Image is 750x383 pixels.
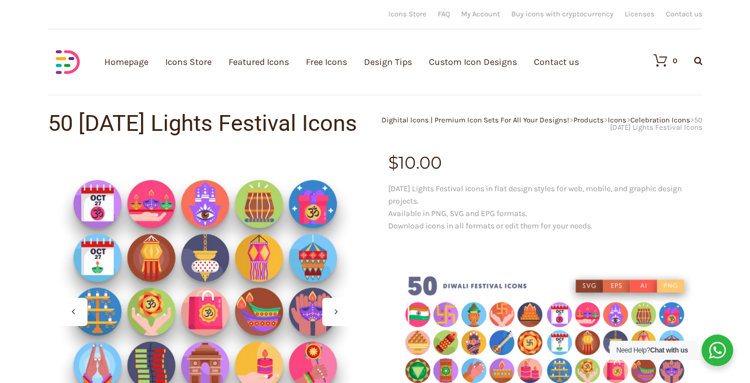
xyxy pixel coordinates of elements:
[625,10,655,17] a: Licenses
[438,10,450,17] a: FAQ
[375,116,703,131] div: > > > >
[511,10,613,17] a: Buy icons with cryptocurrency
[650,346,688,354] strong: Chat with us
[673,57,677,64] div: 0
[388,10,427,17] a: Icons Store
[616,346,688,354] span: Need Help?
[608,116,626,124] a: Icons
[573,116,604,124] a: Products
[666,10,703,17] a: Contact us
[388,152,398,173] span: $
[610,116,703,131] span: 50 [DATE] Lights Festival Icons
[388,183,703,232] p: [DATE] Lights Festival icons in flat design styles for web, mobile, and graphic design projects. ...
[48,112,375,135] h1: 50 [DATE] Lights Festival Icons
[642,54,677,67] a: 0
[381,116,569,124] a: Dighital Icons | Premium Icon Sets For All Your Designs!
[630,116,690,124] a: Celebration Icons
[388,152,442,173] bdi: 10.00
[461,10,500,17] a: My Account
